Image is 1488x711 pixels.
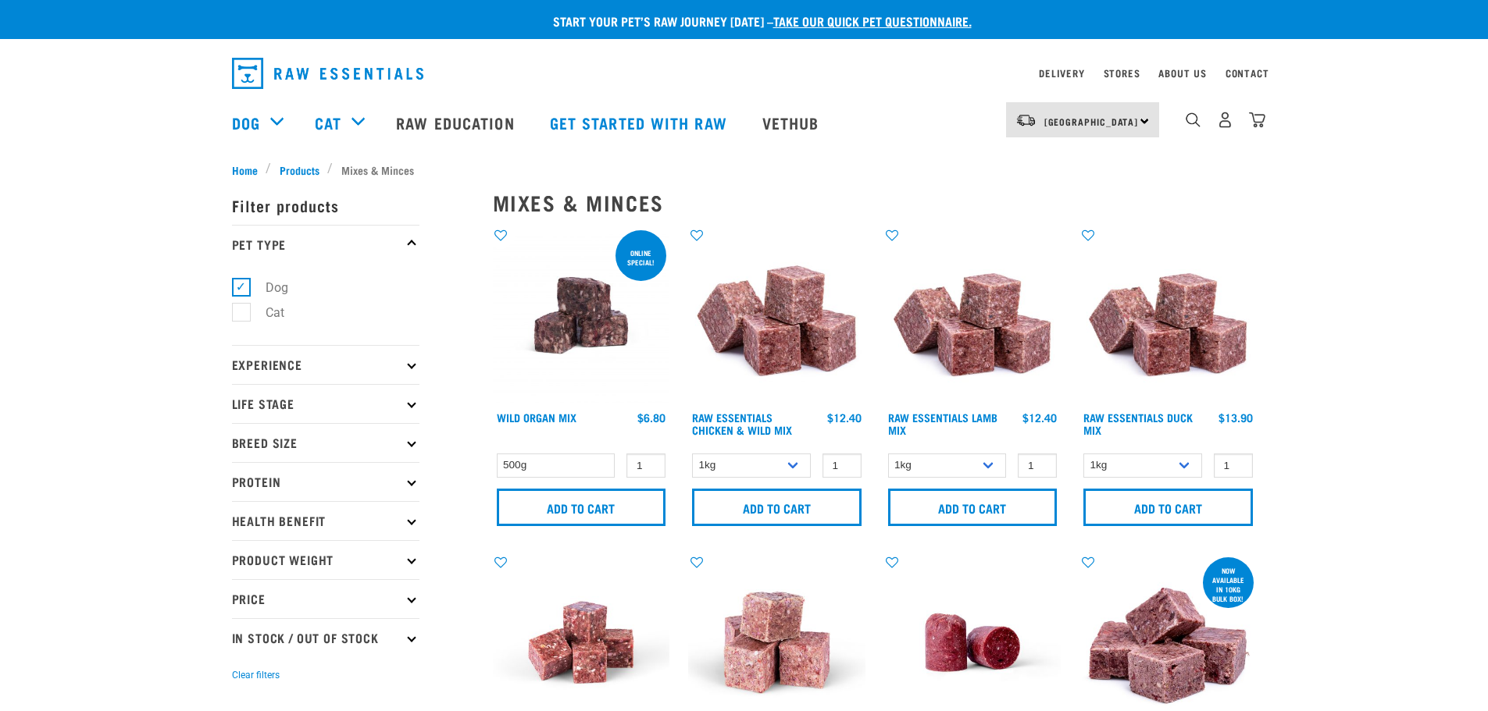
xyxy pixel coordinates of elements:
a: Vethub [747,91,839,154]
input: Add to cart [888,489,1058,526]
div: $13.90 [1219,411,1253,424]
a: Raw Essentials Duck Mix [1083,414,1193,432]
div: ONLINE SPECIAL! [616,241,666,274]
a: Stores [1104,70,1140,76]
span: [GEOGRAPHIC_DATA] [1044,119,1139,124]
div: $12.40 [1022,411,1057,424]
label: Dog [241,278,294,297]
span: Home [232,162,258,178]
a: Home [232,162,266,178]
a: Dog [232,111,260,134]
a: take our quick pet questionnaire. [773,17,972,24]
a: Wild Organ Mix [497,414,576,420]
img: user.png [1217,112,1233,128]
a: Raw Education [380,91,533,154]
label: Cat [241,303,291,322]
h2: Mixes & Minces [493,190,1257,215]
input: 1 [823,453,862,478]
a: Delivery [1039,70,1084,76]
p: Product Weight [232,540,419,579]
img: Pile Of Cubed Chicken Wild Meat Mix [688,227,865,404]
input: Add to cart [497,489,666,526]
input: 1 [1018,453,1057,478]
a: Products [271,162,327,178]
img: van-moving.png [1015,113,1037,127]
a: About Us [1158,70,1206,76]
span: Products [280,162,319,178]
img: Raw Essentials Logo [232,58,423,89]
a: Raw Essentials Chicken & Wild Mix [692,414,792,432]
p: Filter products [232,186,419,225]
a: Contact [1226,70,1269,76]
img: home-icon-1@2x.png [1186,112,1201,127]
div: $12.40 [827,411,862,424]
input: 1 [1214,453,1253,478]
a: Cat [315,111,341,134]
div: now available in 10kg bulk box! [1203,559,1254,610]
p: Protein [232,462,419,501]
p: In Stock / Out Of Stock [232,618,419,657]
nav: breadcrumbs [232,162,1257,178]
nav: dropdown navigation [219,52,1269,95]
a: Raw Essentials Lamb Mix [888,414,997,432]
p: Pet Type [232,225,419,264]
input: Add to cart [1083,489,1253,526]
input: Add to cart [692,489,862,526]
img: home-icon@2x.png [1249,112,1265,128]
img: Wild Organ Mix [493,227,670,404]
p: Experience [232,345,419,384]
div: $6.80 [637,411,665,424]
p: Price [232,579,419,618]
p: Life Stage [232,384,419,423]
button: Clear filters [232,668,280,682]
input: 1 [626,453,665,478]
img: ?1041 RE Lamb Mix 01 [1079,227,1257,404]
p: Health Benefit [232,501,419,540]
p: Breed Size [232,423,419,462]
a: Get started with Raw [534,91,747,154]
img: ?1041 RE Lamb Mix 01 [884,227,1062,404]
